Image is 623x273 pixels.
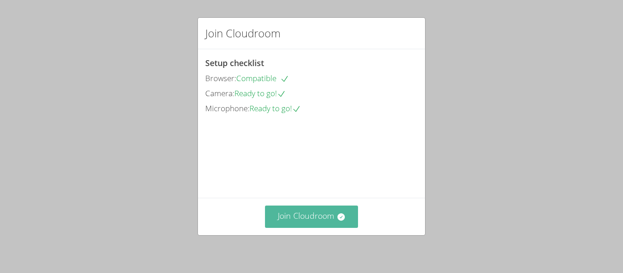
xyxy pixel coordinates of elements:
span: Ready to go! [234,88,286,98]
span: Compatible [236,73,289,83]
button: Join Cloudroom [265,206,358,228]
span: Browser: [205,73,236,83]
span: Setup checklist [205,57,264,68]
h2: Join Cloudroom [205,25,280,41]
span: Microphone: [205,103,249,113]
span: Ready to go! [249,103,301,113]
span: Camera: [205,88,234,98]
